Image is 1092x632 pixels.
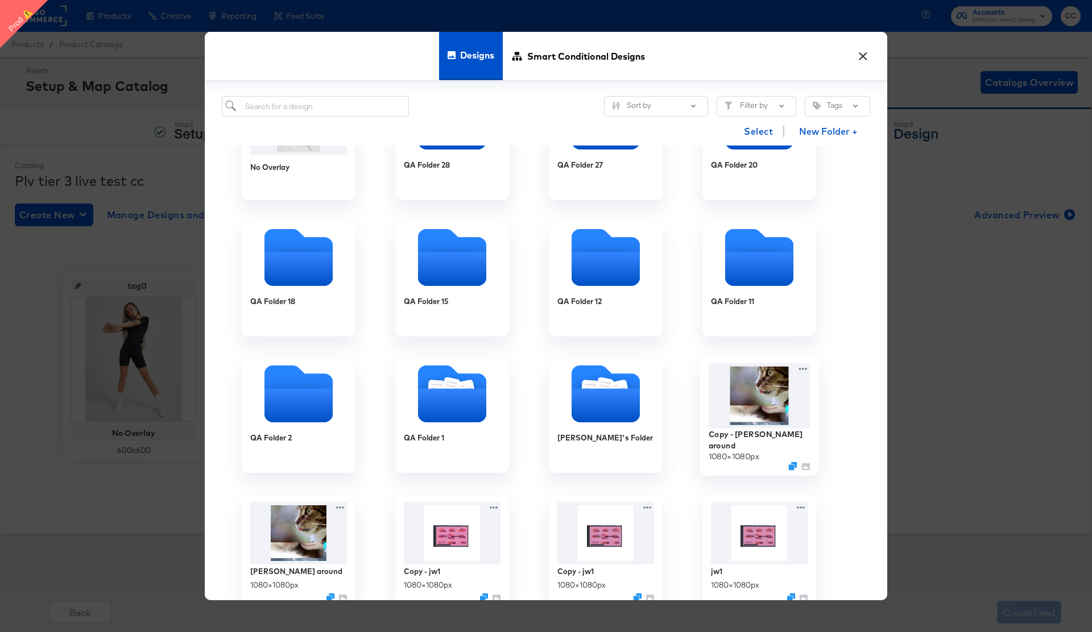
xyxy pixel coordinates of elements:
button: × [853,43,873,64]
span: Smart Conditional Designs [527,31,645,81]
div: QA Folder 2 [242,359,355,473]
div: jw1 [711,566,722,577]
div: QA Folder 18 [250,296,295,307]
div: 1080 × 1080 px [404,580,452,591]
img: J1m2XyEPGbVTYCaaAXen5Q.jpg [709,363,810,429]
div: Copy - [PERSON_NAME] around [709,429,810,451]
div: Copy - [PERSON_NAME] around1080×1080pxDuplicate [700,356,819,476]
svg: Empty folder [702,229,816,286]
svg: Folder [395,365,509,422]
svg: Empty folder [242,365,355,422]
svg: Sliders [612,102,620,110]
div: QA Folder 12 [549,223,663,336]
svg: Duplicate [326,593,334,601]
div: QA Folder 2 [250,433,292,443]
div: QA Folder 11 [702,223,816,336]
div: Copy - jw11080×1080pxDuplicate [549,496,663,609]
button: TagTags [805,96,870,117]
svg: Empty folder [702,93,816,149]
div: [PERSON_NAME] around [250,566,342,577]
div: 1080 × 1080 px [250,580,299,591]
svg: Folder [549,365,663,422]
div: Copy - jw1 [404,566,440,577]
div: QA Folder 20 [702,86,816,200]
svg: Duplicate [787,593,795,601]
div: QA Folder 27 [557,160,603,171]
div: QA Folder 1 [395,359,509,473]
div: QA Folder 15 [395,223,509,336]
div: 1080 × 1080 px [557,580,606,591]
div: QA Folder 20 [711,160,758,171]
svg: Tag [813,102,821,110]
button: FilterFilter by [717,96,796,117]
button: Select [739,120,777,143]
div: QA Folder 18 [242,223,355,336]
svg: Empty folder [395,229,509,286]
img: dlAzO7FzhUoKrtsszg5ndA.jpg [250,502,347,564]
svg: Empty folder [242,229,355,286]
div: jw11080×1080pxDuplicate [702,496,816,609]
button: SlidersSort by [604,96,708,117]
img: fPhSVXq0U44Cm1bdQZgNPg.jpg [557,502,654,564]
div: QA Folder 28 [404,160,450,171]
img: redirect [250,93,347,155]
div: 1080 × 1080 px [711,580,759,591]
div: Copy - jw1 [557,566,594,577]
svg: Empty folder [549,229,663,286]
div: 1080 × 1080 px [709,451,759,461]
svg: Duplicate [788,461,797,470]
div: QA Folder 15 [404,296,449,307]
div: [PERSON_NAME]'s Folder [549,359,663,473]
img: GZ5p8sCgSOMonDbYTrBGbw.jpg [711,502,808,564]
svg: Duplicate [480,593,488,601]
svg: Duplicate [634,593,642,601]
div: No Overlay [242,86,355,200]
div: Copy - jw11080×1080pxDuplicate [395,496,509,609]
div: QA Folder 28 [395,86,509,200]
div: QA Folder 11 [711,296,754,307]
img: hEoPLZYEJ3z3KznKW4Poag.jpg [404,502,500,564]
div: QA Folder 27 [549,86,663,200]
input: Search for a design [222,96,409,117]
button: New Folder + [789,121,867,143]
div: QA Folder 12 [557,296,602,307]
svg: Empty folder [549,93,663,149]
div: QA Folder 1 [404,433,444,443]
svg: Filter [725,102,733,110]
div: [PERSON_NAME] around1080×1080pxDuplicate [242,496,355,609]
div: [PERSON_NAME]'s Folder [557,433,653,443]
svg: Folder [395,93,509,149]
span: Designs [460,30,494,80]
div: No Overlay [250,162,289,173]
span: Select [744,123,773,139]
